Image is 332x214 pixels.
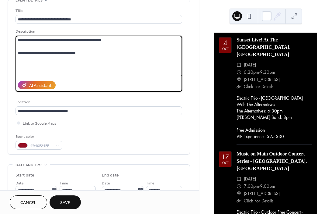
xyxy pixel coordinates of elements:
div: Electric Trio - [GEOGRAPHIC_DATA] With The Alternatives The Alternatives: 6:30pm [PERSON_NAME] Ba... [237,95,312,140]
span: 7:00pm [244,183,259,190]
div: ​ [237,190,241,197]
span: Cancel [20,200,36,206]
div: 17 [222,154,229,160]
span: Date [16,180,24,187]
button: Cancel [10,195,47,209]
div: Title [16,8,181,14]
span: Link to Google Maps [23,120,56,127]
div: 4 [223,40,227,46]
span: Time [60,180,68,187]
div: ​ [237,175,241,183]
div: Event color [16,134,61,140]
span: Save [60,200,70,206]
div: ​ [237,76,241,83]
a: [STREET_ADDRESS] [244,76,280,83]
span: #940F24FF [30,143,53,149]
a: Click For Details [244,84,274,89]
span: Time [146,180,154,187]
span: Date [102,180,110,187]
div: Description [16,28,181,35]
div: Oct [222,47,229,50]
button: Save [50,195,81,209]
div: Start date [16,172,34,179]
span: 9:30pm [260,69,275,76]
span: [DATE] [244,175,256,183]
button: AI Assistant [18,81,56,89]
span: 6:30pm [244,69,259,76]
div: AI Assistant [29,83,51,89]
div: Location [16,99,181,105]
span: [DATE] [244,61,256,69]
div: ​ [237,183,241,190]
a: Click For Details [244,198,274,204]
div: Oct [222,161,229,164]
div: End date [102,172,119,179]
a: [STREET_ADDRESS] [244,190,280,197]
a: Sunset Live! At The [GEOGRAPHIC_DATA], [GEOGRAPHIC_DATA] [237,37,290,57]
span: - [259,69,260,76]
span: Date and time [16,162,43,168]
span: - [259,183,260,190]
div: ​ [237,197,241,205]
div: ​ [237,69,241,76]
span: 9:00pm [260,183,275,190]
div: ​ [237,61,241,69]
a: Music on Main Outdoor Concert Series - [GEOGRAPHIC_DATA], [GEOGRAPHIC_DATA] [237,151,307,171]
div: ​ [237,83,241,90]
